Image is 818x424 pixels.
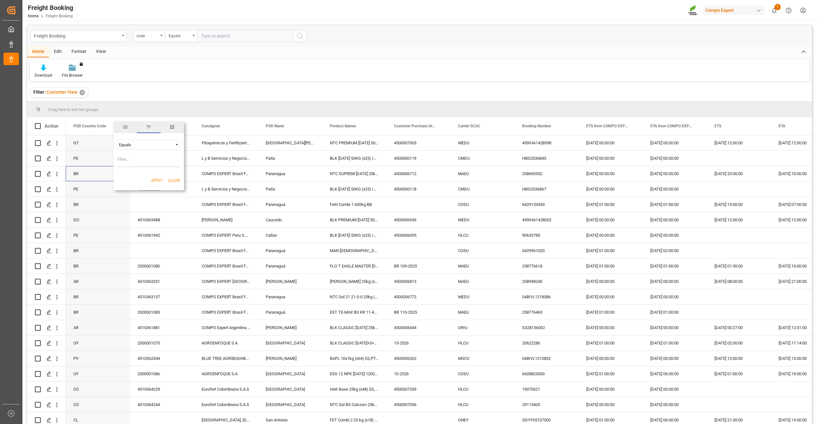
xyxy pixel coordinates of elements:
[643,228,707,243] div: [DATE] 00:00:00
[197,30,293,42] input: Type to search
[66,274,130,289] div: AR
[579,182,643,197] div: [DATE] 00:00:00
[703,4,767,16] button: Compo Expert
[579,289,643,304] div: [DATE] 00:00:00
[707,335,771,351] div: [DATE] 02:00:00
[688,5,698,16] img: Screenshot%202023-09-29%20at%2010.02.21.png_1712312052.png
[450,197,514,212] div: COSU
[514,397,579,412] div: 29113405
[165,30,197,42] button: open menu
[258,382,322,397] div: [GEOGRAPHIC_DATA]
[258,243,322,258] div: Paranaguá
[194,351,258,366] div: BLUE TREE AGRIBUSINESS S.A. (BTA)
[707,212,771,227] div: [DATE] 12:00:00
[386,274,450,289] div: 4500006813
[27,320,66,335] div: Press SPACE to select this row.
[579,382,643,397] div: [DATE] 00:00:00
[514,335,579,351] div: 20622286
[27,212,66,228] div: Press SPACE to select this row.
[258,151,322,166] div: Paita
[643,151,707,166] div: [DATE] 00:00:00
[514,382,579,397] div: 19070621
[394,124,437,128] span: Customer Purchase Order Numbers
[258,228,322,243] div: Callao
[322,305,386,320] div: EST TE-MAX BS KR 11-48 1000kg BB
[707,135,771,150] div: [DATE] 12:00:00
[579,151,643,166] div: [DATE] 00:00:00
[707,259,771,274] div: [DATE] 01:30:00
[643,366,707,381] div: [DATE] 06:00:00
[450,243,514,258] div: COSU
[514,182,579,197] div: HBG2036867
[322,335,386,351] div: BLK CLASSIC [DATE]+3+TE BULK
[781,3,796,18] button: Help Center
[27,397,66,412] div: Press SPACE to select this row.
[130,397,194,412] div: 4510364244
[27,274,66,289] div: Press SPACE to select this row.
[643,351,707,366] div: [DATE] 00:00:00
[450,228,514,243] div: HLCU
[450,305,514,320] div: MAEU
[643,197,707,212] div: [DATE] 01:00:00
[258,320,322,335] div: [PERSON_NAME]
[258,212,322,227] div: Caucedo
[27,151,66,166] div: Press SPACE to select this row.
[194,274,258,289] div: COMPO EXPERT [GEOGRAPHIC_DATA] SRL
[450,212,514,227] div: MEDU
[450,320,514,335] div: GRIU
[322,151,386,166] div: BLK [DATE] 50KG (x25) INT MTO
[66,259,130,274] div: BR
[33,89,46,95] span: Filter :
[386,320,450,335] div: 4500006044
[643,212,707,227] div: [DATE] 00:00:00
[137,31,158,39] div: code
[322,289,386,304] div: NTC Sol 21 21-0-0 25kg (x48) WW
[66,228,130,243] div: PE
[643,135,707,150] div: [DATE] 00:00:00
[450,151,514,166] div: CMDU
[202,124,220,128] span: Consignee
[66,305,130,320] div: BR
[514,212,579,227] div: 459IHA1428052
[27,335,66,351] div: Press SPACE to select this row.
[130,274,194,289] div: 4510363251
[27,351,66,366] div: Press SPACE to select this row.
[27,289,66,305] div: Press SPACE to select this row.
[386,259,450,274] div: BR 109-2025
[386,366,450,381] div: 10-2526
[27,182,66,197] div: Press SPACE to select this row.
[66,397,130,412] div: CO
[330,124,356,128] span: Product Names
[322,243,386,258] div: MAN [DEMOGRAPHIC_DATA]% Mn 600kg BB
[450,351,514,366] div: MSCU
[258,197,322,212] div: Paranaguá
[133,30,165,42] button: open menu
[258,335,322,351] div: [GEOGRAPHIC_DATA]
[579,320,643,335] div: [DATE] 00:00:00
[714,124,721,128] span: ETS
[113,122,137,133] span: general
[514,197,579,212] div: 6429120430
[386,289,450,304] div: 4500006772
[386,151,450,166] div: 4500000119
[386,305,450,320] div: BR 110-2025
[643,166,707,181] div: [DATE] 00:00:00
[258,135,322,150] div: [GEOGRAPHIC_DATA][PERSON_NAME]
[386,397,450,412] div: 4500007356
[194,151,258,166] div: L y B Servicios y Negocios Generale
[194,289,258,304] div: COMPO EXPERT Brasil Fert. Ltda
[27,366,66,382] div: Press SPACE to select this row.
[194,366,258,381] div: AGROENFOQUE S.A.
[27,47,49,57] div: Home
[322,197,386,212] div: Fetri Combi 1 600kg BB
[27,228,66,243] div: Press SPACE to select this row.
[322,182,386,197] div: BLK [DATE] 50KG (x25) INT MTO
[258,274,322,289] div: [PERSON_NAME]
[643,289,707,304] div: [DATE] 00:00:00
[514,274,579,289] div: 258998240
[322,351,386,366] div: BAPL 10x1kg (x64) ES,PT,IT;HAK Base 25kg (x48) ES,PT,AR,FR,IT MSE;[PERSON_NAME] 13-40-13 25kg (x4...
[707,274,771,289] div: [DATE] 08:00:00
[579,166,643,181] div: [DATE] 00:00:00
[386,212,450,227] div: 4500006936
[322,366,386,381] div: ESG 12 NPK [DATE] 1200kg BB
